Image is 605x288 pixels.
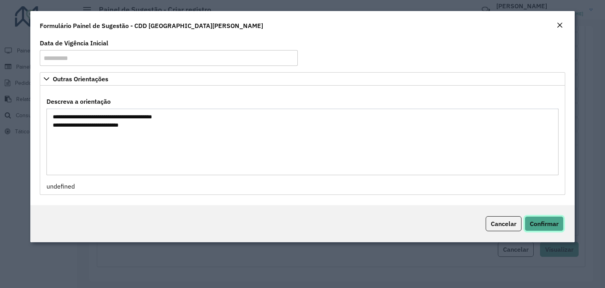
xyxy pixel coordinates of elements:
label: Descreva a orientação [46,97,111,106]
span: Outras Orientações [53,76,108,82]
h4: Formulário Painel de Sugestão - CDD [GEOGRAPHIC_DATA][PERSON_NAME] [40,21,263,30]
div: Outras Orientações [40,86,565,195]
a: Outras Orientações [40,72,565,86]
button: Close [554,21,565,31]
label: Data de Vigência Inicial [40,38,108,48]
button: Confirmar [525,216,564,231]
span: Confirmar [530,220,559,228]
button: Cancelar [486,216,521,231]
span: Cancelar [491,220,516,228]
span: undefined [46,182,75,190]
em: Fechar [557,22,563,28]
